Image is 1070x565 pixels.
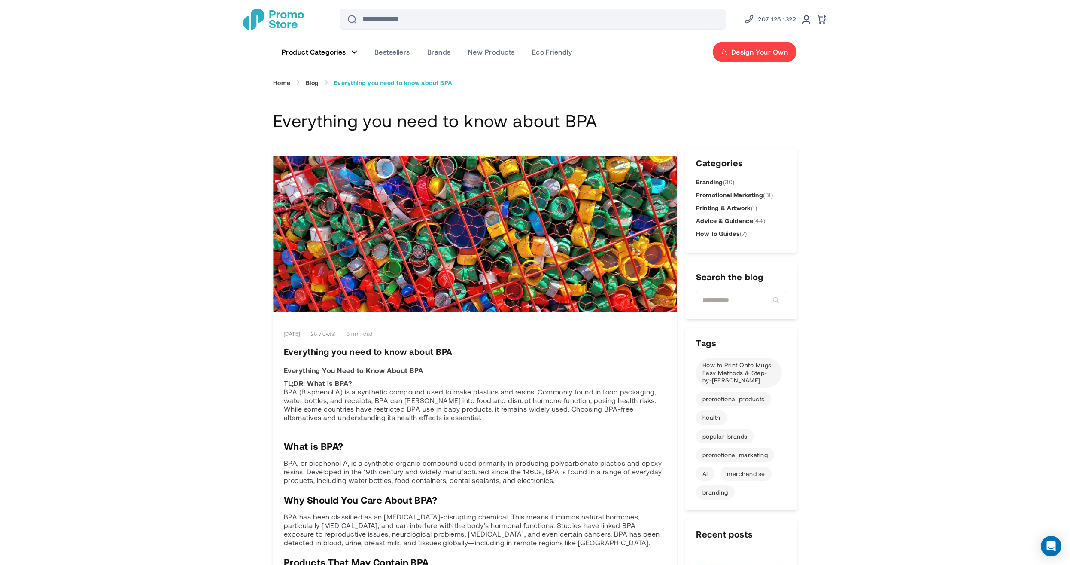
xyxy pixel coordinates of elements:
[753,217,765,224] span: (44)
[468,48,515,56] span: New Products
[532,48,572,56] span: Eco Friendly
[696,392,771,406] a: promotional products
[731,48,788,56] span: Design Your Own
[773,297,780,304] button: Search
[696,410,727,425] a: health
[763,191,773,199] span: (31)
[751,204,757,211] span: (1)
[696,485,735,500] a: branding
[282,48,346,56] span: Product Categories
[723,178,735,186] span: (30)
[696,204,786,212] a: Printing & Artwork(1)
[744,14,796,24] a: Phone
[284,379,352,387] strong: TL;DR: What is BPA?
[696,448,774,462] a: promotional marketing
[306,79,319,87] a: Blog
[347,330,373,337] span: 5 min read
[284,379,666,422] p: BPA (Bisphenol A) is a synthetic compound used to make plastics and resins. Commonly found in foo...
[696,467,714,481] a: AI
[1041,536,1061,556] div: Open Intercom Messenger
[374,48,410,56] span: Bestsellers
[696,217,786,225] a: Advice & Guidance(44)
[284,513,666,547] p: BPA has been classified as an [MEDICAL_DATA]-disrupting chemical. This means it mimics natural ho...
[334,79,453,87] strong: Everything you need to know about BPA
[284,442,666,450] h2: What is BPA?
[696,229,786,238] a: How To Guides(7)
[758,14,796,24] span: 207 125 1322
[696,429,754,444] a: popular-brands
[696,358,782,388] a: How to Print Onto Mugs: Easy Methods & Step-by-[PERSON_NAME]
[243,9,304,30] img: Promotional Merchandise
[696,292,786,308] input: Search
[685,262,797,292] h3: Search the blog
[696,191,786,199] a: Promotional Marketing(31)
[685,519,797,549] h3: Recent posts
[273,156,677,312] img: Everything you need to know about BPA
[284,459,666,485] p: BPA, or bisphenol A, is a synthetic organic compound used primarily in producing polycarbonate pl...
[243,9,304,30] a: store logo
[273,79,291,87] a: Home
[720,467,771,481] a: merchandise
[284,330,300,337] span: [DATE]
[696,178,786,186] a: Branding(30)
[284,495,666,504] h2: Why Should You Care About BPA?
[284,346,453,357] a: Everything you need to know about BPA
[740,230,747,237] span: (7)
[273,110,606,131] h1: Everything you need to know about BPA
[685,148,797,178] h3: Categories
[311,330,336,337] span: 26 view(s)
[685,328,797,358] h3: Tags
[427,48,451,56] span: Brands
[284,366,423,374] strong: Everything You Need to Know About BPA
